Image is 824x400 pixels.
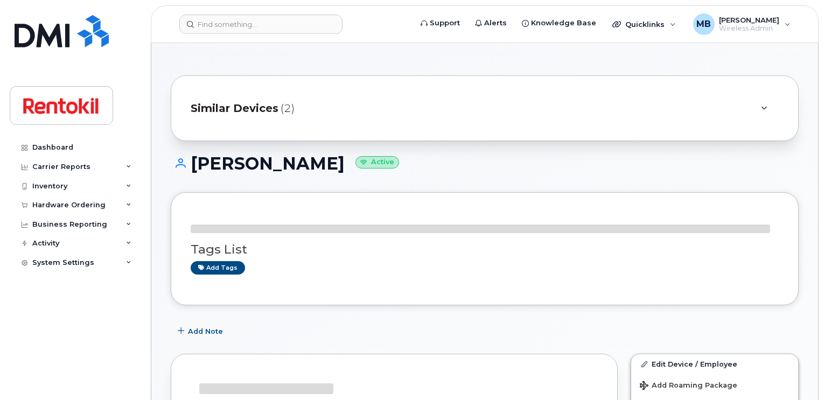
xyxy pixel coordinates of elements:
span: Add Note [188,326,223,336]
span: Add Roaming Package [640,381,737,391]
a: Edit Device / Employee [631,354,798,374]
a: Add tags [191,261,245,275]
h1: [PERSON_NAME] [171,154,799,173]
span: (2) [281,101,295,116]
small: Active [355,156,399,169]
span: Similar Devices [191,101,278,116]
button: Add Note [171,321,232,341]
button: Add Roaming Package [631,374,798,396]
h3: Tags List [191,243,779,256]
